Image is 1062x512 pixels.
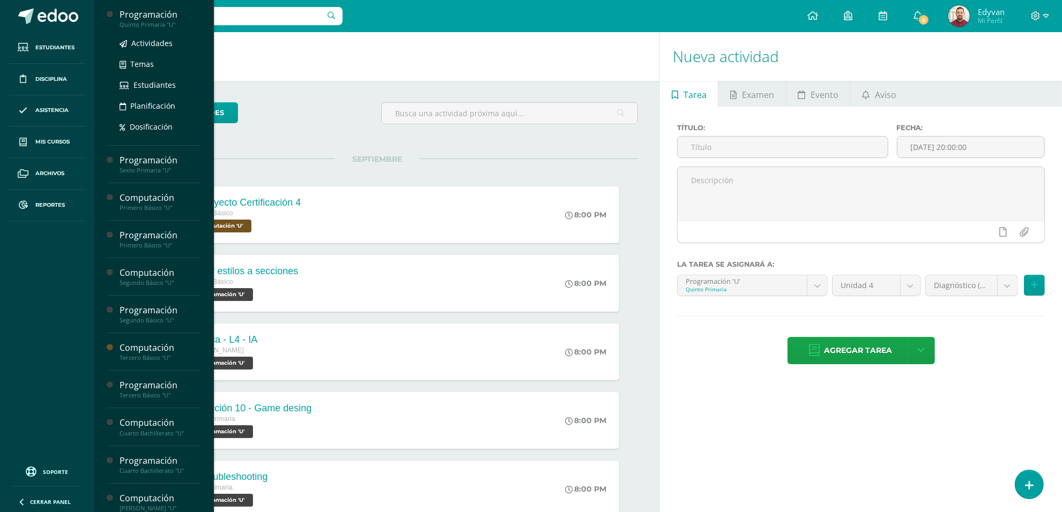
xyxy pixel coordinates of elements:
[677,260,1045,268] label: La tarea se asignará a:
[13,464,81,478] a: Soporte
[120,354,201,362] div: Tercero Básico "U"
[120,505,201,512] div: [PERSON_NAME] "U"
[120,267,201,279] div: Computación
[9,64,86,95] a: Disciplina
[875,82,896,108] span: Aviso
[120,9,201,28] a: ProgramaciónQuinto Primaria "U"
[35,75,67,84] span: Disciplina
[335,154,419,164] span: SEPTIEMBRE
[566,210,607,220] div: 8:00 PM
[978,6,1005,17] span: Edyvan
[188,471,268,483] div: 5. Troubleshooting
[120,229,201,242] div: Programación
[566,416,607,425] div: 8:00 PM
[188,425,253,438] span: Programación 'U'
[660,81,718,107] a: Tarea
[677,124,888,132] label: Título:
[566,484,607,494] div: 8:00 PM
[35,43,75,52] span: Estudiantes
[35,201,65,209] span: Reportes
[978,16,1005,25] span: Mi Perfil
[686,275,799,285] div: Programación 'U'
[188,494,253,507] span: Programación 'U'
[851,81,908,107] a: Aviso
[120,192,201,204] div: Computación
[566,278,607,288] div: 8:00 PM
[9,190,86,221] a: Reportes
[120,430,201,437] div: Cuarto Bachillerato "U"
[120,379,201,391] div: Programación
[120,455,201,475] a: ProgramaciónCuarto Bachillerato "U"
[9,32,86,64] a: Estudiantes
[120,58,201,70] a: Temas
[120,192,201,212] a: ComputaciónPrimero Básico "U"
[120,455,201,467] div: Programación
[9,126,86,158] a: Mis cursos
[9,158,86,190] a: Archivos
[120,9,201,21] div: Programación
[30,498,71,506] span: Cerrar panel
[934,275,989,296] span: Diagnóstico (10.0%)
[188,357,253,370] span: Programación 'U'
[188,347,244,354] span: [PERSON_NAME]
[35,169,64,178] span: Archivos
[130,101,175,111] span: Planificación
[678,275,827,296] a: Programación 'U'Quinto Primaria
[120,379,201,399] a: ProgramaciónTercero Básico "U"
[833,275,920,296] a: Unidad 4
[120,154,201,167] div: Programación
[120,342,201,362] a: ComputaciónTercero Básico "U"
[718,81,785,107] a: Examen
[120,317,201,324] div: Segundo Básico "U"
[131,38,173,48] span: Actividades
[120,342,201,354] div: Computación
[130,59,154,69] span: Temas
[566,347,607,357] div: 8:00 PM
[926,275,1018,296] a: Diagnóstico (10.0%)
[742,82,774,108] span: Examen
[120,37,201,49] a: Actividades
[120,229,201,249] a: ProgramaciónPrimero Básico "U"
[918,14,930,26] span: 5
[120,242,201,249] div: Primero Básico "U"
[673,32,1049,81] h1: Nueva actividad
[120,417,201,429] div: Computación
[120,279,201,287] div: Segundo Básico "U"
[188,220,251,232] span: Computación 'U'
[133,80,176,90] span: Estudiantes
[382,103,637,124] input: Busca una actividad próxima aquí...
[120,391,201,399] div: Tercero Básico "U"
[825,337,893,364] span: Agregar tarea
[130,122,173,132] span: Dosificación
[684,82,707,108] span: Tarea
[188,334,257,345] div: 4. Ética - L4 - IA
[107,32,647,81] h1: Actividades
[786,81,850,107] a: Evento
[9,95,86,127] a: Asistencia
[188,197,301,208] div: 4. Proyecto Certificación 4
[120,121,201,133] a: Dosificación
[120,79,201,91] a: Estudiantes
[101,7,343,25] input: Busca un usuario...
[120,417,201,436] a: ComputaciónCuarto Bachillerato "U"
[841,275,892,296] span: Unidad 4
[811,82,838,108] span: Evento
[678,137,887,157] input: Título
[120,204,201,212] div: Primero Básico "U"
[120,100,201,112] a: Planificación
[120,154,201,174] a: ProgramaciónSexto Primaria "U"
[43,468,69,476] span: Soporte
[120,304,201,317] div: Programación
[35,106,69,115] span: Asistencia
[120,492,201,505] div: Computación
[120,267,201,287] a: ComputaciónSegundo Básico "U"
[188,266,298,277] div: 4. Dar estilos a secciones
[120,492,201,512] a: Computación[PERSON_NAME] "U"
[948,5,970,27] img: da03261dcaf1cb13c371f5bf6591c7ff.png
[120,21,201,28] div: Quinto Primaria "U"
[897,124,1045,132] label: Fecha:
[897,137,1044,157] input: Fecha de entrega
[120,167,201,174] div: Sexto Primaria "U"
[120,304,201,324] a: ProgramaciónSegundo Básico "U"
[188,403,311,414] div: 5. Lección 10 - Game desing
